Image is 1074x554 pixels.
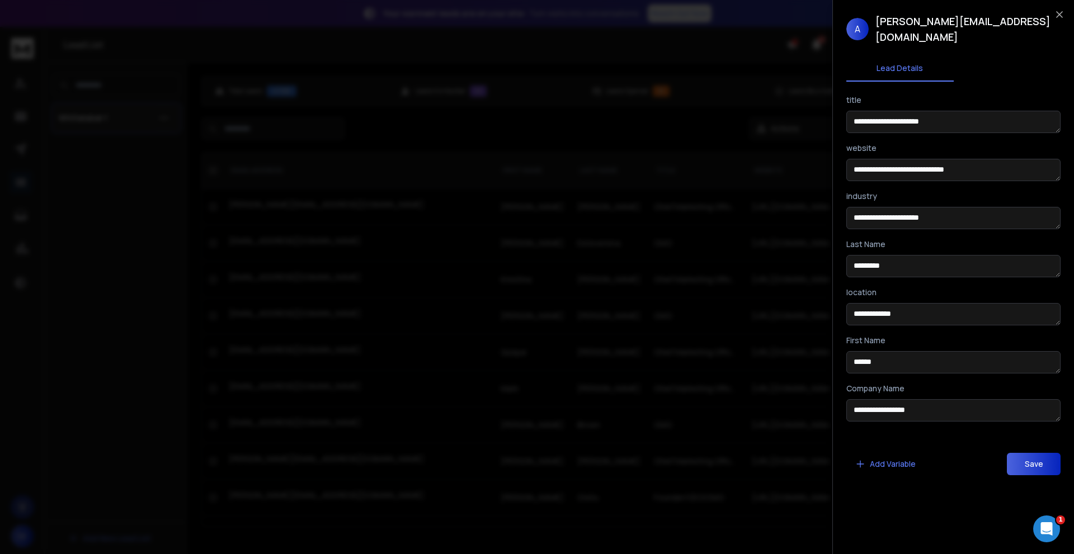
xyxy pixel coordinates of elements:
label: Last Name [846,240,885,248]
label: industry [846,192,877,200]
span: 1 [1056,515,1065,524]
label: Company Name [846,385,905,392]
label: location [846,288,877,296]
label: title [846,96,861,104]
button: Lead Details [846,56,954,82]
label: website [846,144,877,152]
iframe: Intercom live chat [1033,515,1060,542]
label: First Name [846,337,885,344]
button: Add Variable [846,453,925,475]
button: Save [1007,453,1061,475]
span: A [846,18,869,40]
h1: [PERSON_NAME][EMAIL_ADDRESS][DOMAIN_NAME] [875,13,1061,45]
